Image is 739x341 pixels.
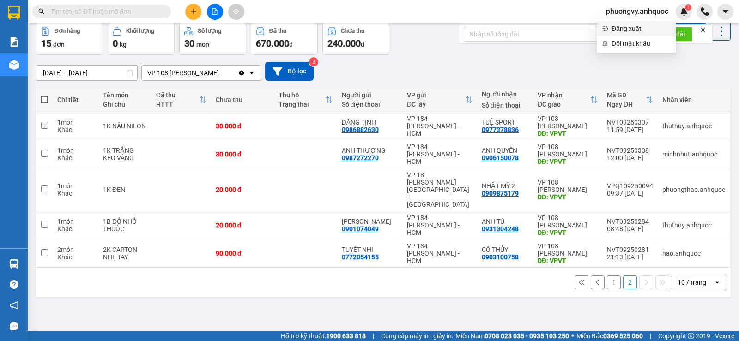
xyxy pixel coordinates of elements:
div: ĐC giao [538,101,590,108]
div: Tên món [103,91,147,99]
div: 08:48 [DATE] [607,225,653,233]
span: plus [190,8,197,15]
div: HOÀNG CHINH [342,218,398,225]
button: 2 [623,275,637,289]
span: Miền Nam [455,331,569,341]
div: thuthuy.anhquoc [662,221,725,229]
div: 10 / trang [678,278,706,287]
div: 11:59 [DATE] [607,126,653,133]
span: 0 [113,38,118,49]
th: Toggle SortBy [274,88,337,112]
div: NHẸ TAY [103,253,147,261]
span: close [700,27,706,33]
span: 15 [41,38,51,49]
img: phone-icon [701,7,709,16]
div: TUYẾT NHI [342,246,398,253]
div: Khối lượng [126,28,154,34]
div: Người nhận [482,90,528,98]
svg: open [714,279,721,286]
div: Khác [57,154,94,162]
div: 21:13 [DATE] [607,253,653,261]
img: icon-new-feature [680,7,688,16]
span: search [38,8,45,15]
div: Ngày ĐH [607,101,646,108]
div: ĐĂNG TỊNH [342,119,398,126]
div: 0772054155 [342,253,379,261]
div: Số lượng [198,28,221,34]
div: 20.000 đ [216,221,269,229]
th: Toggle SortBy [402,88,477,112]
div: DĐ: VPVT [538,193,598,201]
div: HTTT [156,101,199,108]
input: Nhập số tổng đài [464,27,625,42]
div: 1 món [57,218,94,225]
div: VP 108 [PERSON_NAME] [538,179,598,193]
button: Bộ lọc [265,62,314,81]
span: lock [602,41,608,46]
span: đ [361,41,364,48]
span: Đổi mật khẩu [612,38,670,48]
div: VP 184 [PERSON_NAME] - HCM [407,143,472,165]
div: 0909875179 [482,190,519,197]
div: VP 108 [PERSON_NAME] [147,68,219,78]
button: aim [228,4,244,20]
div: VP 108 [PERSON_NAME] [538,115,598,130]
div: 0986882630 [342,126,379,133]
div: 2 món [57,246,94,253]
div: Khác [57,126,94,133]
div: 1K TRẮNG KEO VÀNG [103,147,147,162]
div: 12:00 [DATE] [607,154,653,162]
span: | [373,331,374,341]
div: NHẬT MỸ 2 [482,182,528,190]
div: Chưa thu [216,96,269,103]
div: DĐ: VPVT [538,229,598,236]
span: 30 [184,38,194,49]
div: 1K NÂU NILON [103,122,147,130]
div: 1B ĐỎ NHỎ [103,218,147,225]
span: message [10,322,18,330]
div: Khác [57,225,94,233]
div: 0931304248 [482,225,519,233]
svg: open [248,69,255,77]
span: | [650,331,651,341]
div: Đã thu [269,28,286,34]
div: Thu hộ [279,91,325,99]
div: VP 184 [PERSON_NAME] - HCM [407,242,472,264]
div: Trạng thái [279,101,325,108]
span: notification [10,301,18,310]
span: Miền Bắc [576,331,643,341]
div: Số điện thoại [482,102,528,109]
button: Đơn hàng15đơn [36,22,103,55]
div: 1 món [57,147,94,154]
div: VP 18 [PERSON_NAME][GEOGRAPHIC_DATA] - [GEOGRAPHIC_DATA] [407,171,472,208]
div: NVT09250307 [607,119,653,126]
div: 09:37 [DATE] [607,190,653,197]
div: DĐ: VPVT [538,158,598,165]
div: ANH THƯỢNG [342,147,398,154]
img: warehouse-icon [9,60,19,70]
div: Chưa thu [341,28,364,34]
input: Select a date range. [36,66,137,80]
div: DĐ: VPVT [538,257,598,264]
button: Khối lượng0kg [108,22,175,55]
span: 240.000 [327,38,361,49]
button: file-add [207,4,223,20]
div: Khác [57,190,94,197]
strong: 0369 525 060 [603,332,643,340]
div: VP gửi [407,91,465,99]
img: solution-icon [9,37,19,47]
span: đ [289,41,293,48]
span: Hỗ trợ kỹ thuật: [281,331,366,341]
strong: 0708 023 035 - 0935 103 250 [485,332,569,340]
input: Selected VP 108 Lê Hồng Phong - Vũng Tàu. [220,68,221,78]
div: VP 184 [PERSON_NAME] - HCM [407,115,472,137]
input: Tìm tên, số ĐT hoặc mã đơn [51,6,160,17]
sup: 1 [685,4,691,11]
img: warehouse-icon [9,259,19,269]
div: Đã thu [156,91,199,99]
div: phuongthao.anhquoc [662,186,725,193]
div: NVT09250281 [607,246,653,253]
th: Toggle SortBy [533,88,602,112]
div: Chi tiết [57,96,94,103]
span: login [602,26,608,31]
